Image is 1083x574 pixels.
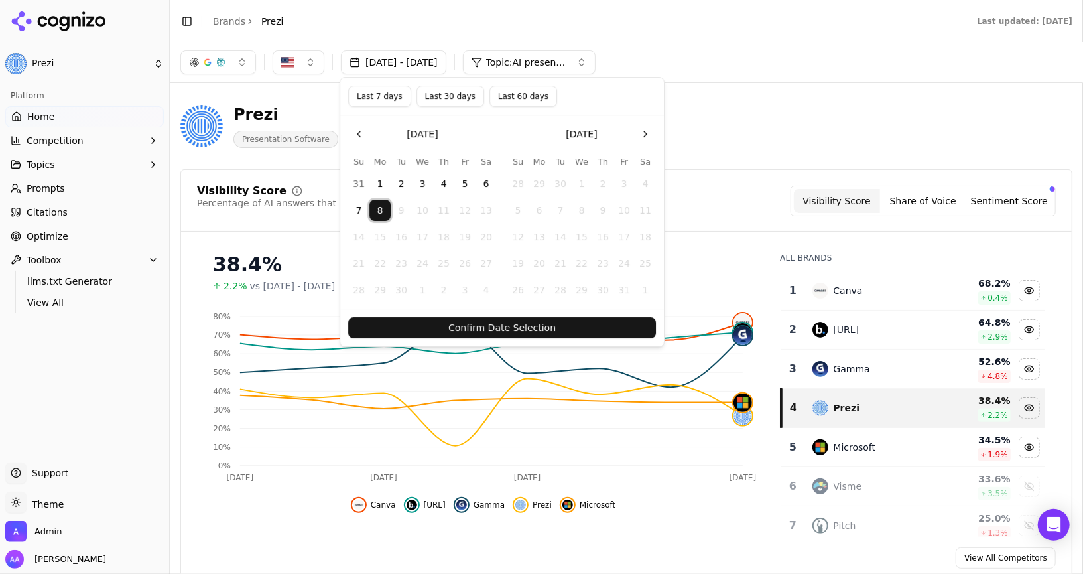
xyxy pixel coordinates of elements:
[613,155,635,168] th: Friday
[943,433,1011,447] div: 34.5 %
[223,279,247,293] span: 2.2%
[476,173,497,194] button: Saturday, September 6th, 2025
[781,428,1045,467] tr: 5microsoftMicrosoft34.5%1.9%Hide microsoft data
[348,155,497,301] table: September 2025
[416,86,484,107] button: Last 30 days
[787,439,798,455] div: 5
[880,189,966,213] button: Share of Voice
[733,323,752,342] img: beautiful.ai
[353,500,364,510] img: canva
[371,500,396,510] span: Canva
[834,362,870,376] div: Gamma
[943,472,1011,486] div: 33.6 %
[213,387,231,396] tspan: 40%
[27,275,143,288] span: llms.txt Generator
[733,407,752,425] img: prezi
[507,155,656,301] table: October 2025
[966,189,1052,213] button: Sentiment Score
[987,410,1008,421] span: 2.2 %
[27,230,68,243] span: Optimize
[781,506,1045,545] tr: 7pitchPitch25.0%1.3%Show pitch data
[476,155,497,168] th: Saturday
[733,326,752,345] img: gamma
[781,271,1045,311] tr: 1canvaCanva68.2%0.4%Hide canva data
[1019,319,1040,340] button: Hide beautiful.ai data
[513,497,552,513] button: Hide prezi data
[635,155,656,168] th: Saturday
[454,497,505,513] button: Hide gamma data
[514,473,541,482] tspan: [DATE]
[213,443,231,452] tspan: 10%
[213,330,231,340] tspan: 70%
[404,497,446,513] button: Hide beautiful.ai data
[391,173,412,194] button: Tuesday, September 2nd, 2025
[5,154,164,175] button: Topics
[218,461,231,470] tspan: 0%
[22,272,148,291] a: llms.txt Generator
[197,186,287,196] div: Visibility Score
[1019,358,1040,380] button: Hide gamma data
[834,401,860,415] div: Prezi
[370,473,397,482] tspan: [DATE]
[1019,476,1040,497] button: Show visme data
[5,521,27,542] img: Admin
[529,155,550,168] th: Monday
[1019,437,1040,458] button: Hide microsoft data
[348,86,411,107] button: Last 7 days
[812,322,828,338] img: beautiful.ai
[781,350,1045,389] tr: 3gammaGamma52.6%4.8%Hide gamma data
[27,296,143,309] span: View All
[787,518,798,534] div: 7
[424,500,446,510] span: [URL]
[213,424,231,433] tspan: 20%
[29,553,106,565] span: [PERSON_NAME]
[943,277,1011,290] div: 68.2 %
[987,293,1008,303] span: 0.4 %
[635,123,656,145] button: Go to the Next Month
[456,500,467,510] img: gamma
[233,104,338,125] div: Prezi
[560,497,616,513] button: Hide microsoft data
[987,332,1008,342] span: 2.9 %
[834,284,863,297] div: Canva
[507,155,529,168] th: Sunday
[213,15,284,28] nav: breadcrumb
[987,528,1008,538] span: 1.3 %
[213,253,753,277] div: 38.4%
[348,173,369,194] button: Sunday, August 31st, 2025
[550,155,571,168] th: Tuesday
[5,226,164,247] a: Optimize
[22,293,148,312] a: View All
[781,467,1045,506] tr: 6vismeVisme33.6%3.5%Show visme data
[943,316,1011,329] div: 64.8 %
[213,16,245,27] a: Brands
[27,182,65,195] span: Prompts
[27,499,64,510] span: Theme
[369,155,391,168] th: Monday
[433,173,454,194] button: Thursday, September 4th, 2025
[27,134,84,147] span: Competition
[812,400,828,416] img: prezi
[27,466,68,480] span: Support
[787,283,798,299] div: 1
[27,158,55,171] span: Topics
[474,500,505,510] span: Gamma
[834,519,856,532] div: Pitch
[787,478,798,494] div: 6
[250,279,336,293] span: vs [DATE] - [DATE]
[407,500,417,510] img: beautiful.ai
[5,130,164,151] button: Competition
[787,361,798,377] div: 3
[733,313,752,332] img: canva
[562,500,573,510] img: microsoft
[1019,280,1040,301] button: Hide canva data
[580,500,616,510] span: Microsoft
[515,500,526,510] img: prezi
[1019,397,1040,419] button: Hide prezi data
[730,473,757,482] tspan: [DATE]
[977,16,1072,27] div: Last updated: [DATE]
[348,123,369,145] button: Go to the Previous Month
[5,521,62,542] button: Open organization switcher
[412,173,433,194] button: Wednesday, September 3rd, 2025
[227,473,254,482] tspan: [DATE]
